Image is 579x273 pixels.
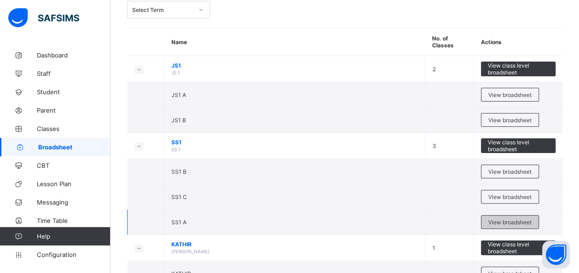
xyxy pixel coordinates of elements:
[132,6,193,13] div: Select Term
[37,162,111,169] span: CBT
[171,241,418,248] span: KATHIR
[481,215,539,222] a: View broadsheet
[38,143,111,151] span: Broadsheet
[481,138,556,145] a: View class level broadsheet
[171,139,418,146] span: SS1
[481,165,539,171] a: View broadsheet
[171,62,418,69] span: JS1
[488,62,549,76] span: View class level broadsheet
[37,251,110,258] span: Configuration
[488,219,532,226] span: View broadsheet
[8,8,79,28] img: safsims
[37,107,111,114] span: Parent
[481,240,556,247] a: View class level broadsheet
[542,241,570,268] button: Open asap
[488,91,532,98] span: View broadsheet
[433,245,435,251] span: 1
[488,139,549,153] span: View class level broadsheet
[171,70,180,75] span: JS 1
[433,66,436,73] span: 2
[37,125,111,132] span: Classes
[37,70,111,77] span: Staff
[171,147,181,152] span: SS 1
[37,217,111,224] span: Time Table
[433,142,436,149] span: 3
[481,190,539,197] a: View broadsheet
[37,88,111,96] span: Student
[488,241,549,255] span: View class level broadsheet
[481,88,539,95] a: View broadsheet
[37,180,111,188] span: Lesson Plan
[488,168,532,175] span: View broadsheet
[481,113,539,120] a: View broadsheet
[171,168,187,175] span: SS1 B
[171,91,186,98] span: JS1 A
[37,51,111,59] span: Dashboard
[474,28,562,56] th: Actions
[37,233,110,240] span: Help
[488,117,532,124] span: View broadsheet
[164,28,426,56] th: Name
[171,219,187,226] span: SS1 A
[481,62,556,68] a: View class level broadsheet
[171,193,187,200] span: SS1 C
[37,199,111,206] span: Messaging
[488,193,532,200] span: View broadsheet
[171,117,186,124] span: JS1 B
[171,249,210,254] span: [PERSON_NAME]
[425,28,474,56] th: No. of Classes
